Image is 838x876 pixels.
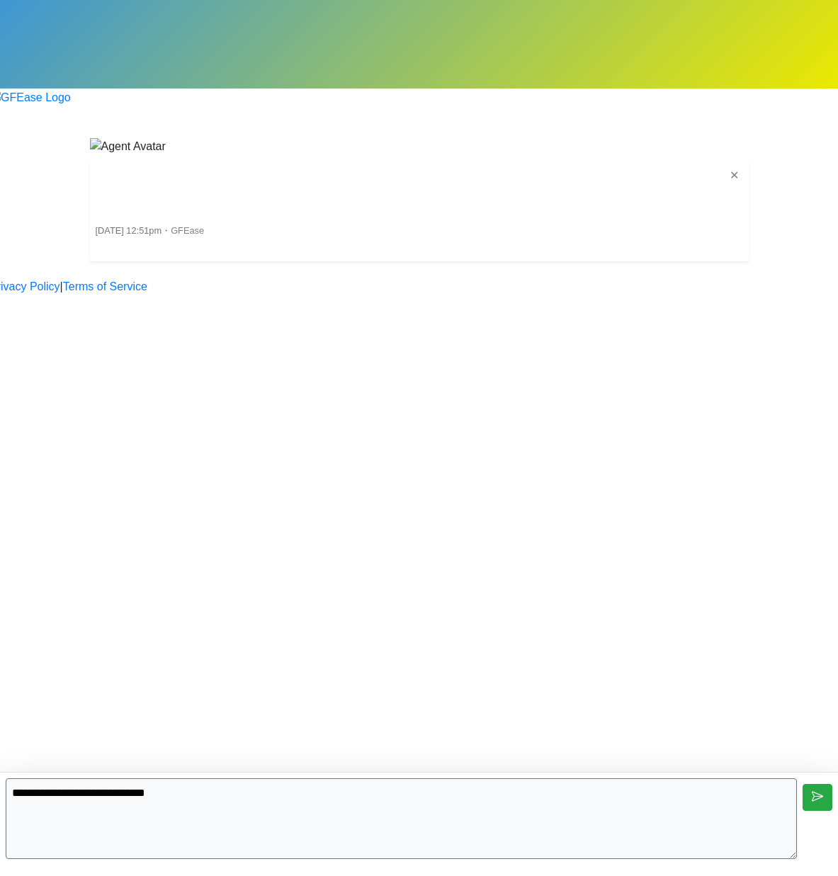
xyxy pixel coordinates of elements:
[96,225,162,236] span: [DATE] 12:51pm
[63,278,147,295] a: Terms of Service
[96,225,205,236] small: ・
[60,278,63,295] a: |
[171,225,204,236] span: GFEase
[90,138,166,155] img: Agent Avatar
[725,166,743,185] button: ✕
